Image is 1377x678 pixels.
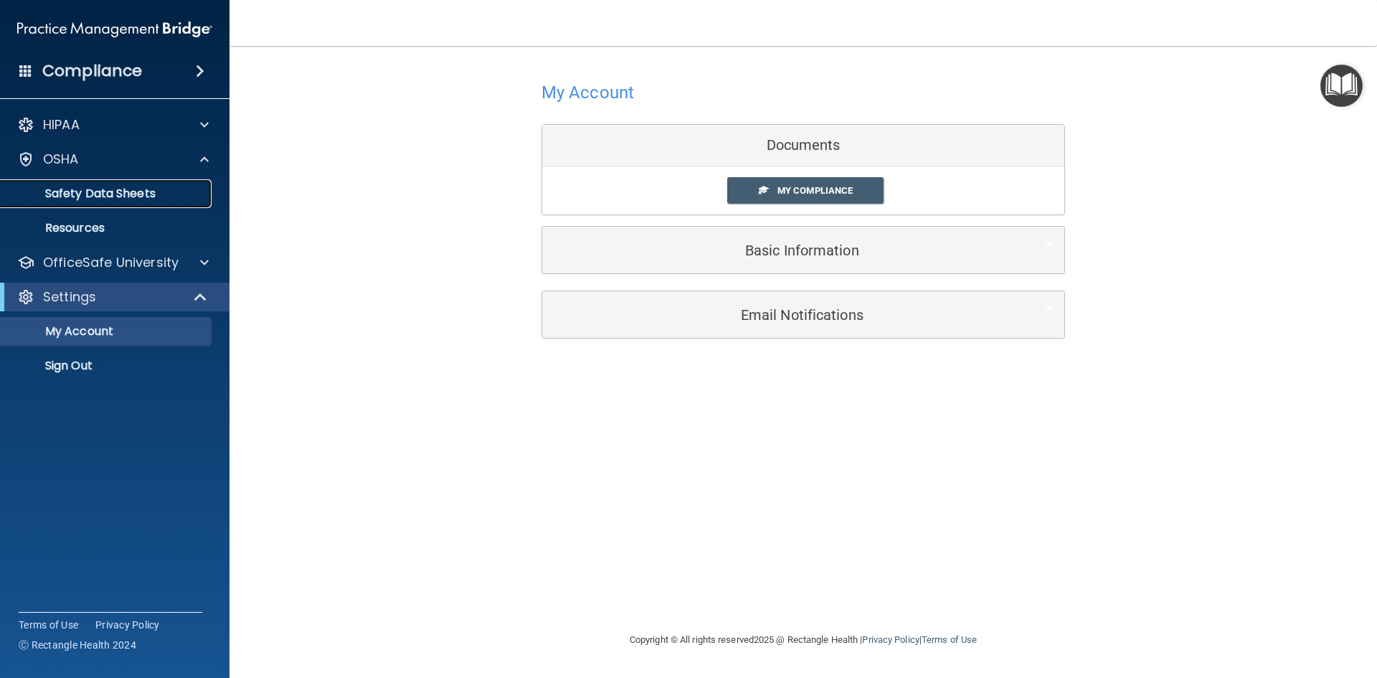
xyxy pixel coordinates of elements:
p: Settings [43,288,96,306]
h4: My Account [541,83,634,102]
a: HIPAA [17,116,209,133]
h5: Basic Information [553,243,1010,258]
a: Settings [17,288,208,306]
a: Terms of Use [19,618,78,632]
a: Terms of Use [922,634,977,645]
a: OSHA [17,151,209,168]
p: My Account [9,324,205,339]
h5: Email Notifications [553,307,1010,323]
a: Email Notifications [553,298,1054,331]
p: HIPAA [43,116,80,133]
div: Copyright © All rights reserved 2025 @ Rectangle Health | | [541,617,1065,663]
h4: Compliance [42,61,142,81]
p: OSHA [43,151,79,168]
p: Safety Data Sheets [9,187,205,201]
a: Basic Information [553,234,1054,266]
span: Ⓒ Rectangle Health 2024 [19,638,136,652]
img: PMB logo [17,15,212,44]
a: OfficeSafe University [17,254,209,271]
a: Privacy Policy [95,618,160,632]
p: Sign Out [9,359,205,373]
a: Privacy Policy [862,634,919,645]
p: Resources [9,221,205,235]
button: Open Resource Center [1320,65,1363,107]
p: OfficeSafe University [43,254,179,271]
div: Documents [542,125,1064,166]
span: My Compliance [777,185,853,196]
